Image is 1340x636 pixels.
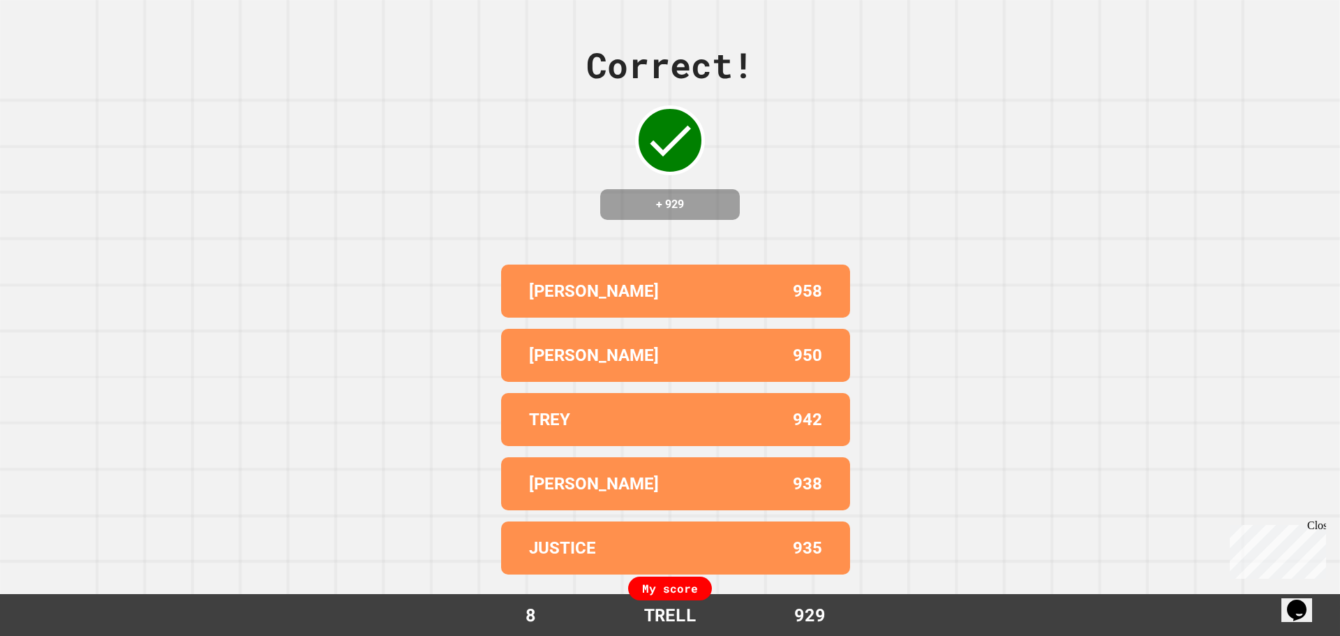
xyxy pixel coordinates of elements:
p: [PERSON_NAME] [529,471,659,496]
p: JUSTICE [529,535,596,561]
iframe: chat widget [1224,519,1326,579]
iframe: chat widget [1281,580,1326,622]
p: 938 [793,471,822,496]
p: 958 [793,279,822,304]
div: My score [628,577,712,600]
div: 929 [757,602,862,628]
p: [PERSON_NAME] [529,343,659,368]
p: TREY [529,407,570,432]
div: Chat with us now!Close [6,6,96,89]
p: 950 [793,343,822,368]
p: 942 [793,407,822,432]
p: [PERSON_NAME] [529,279,659,304]
p: 935 [793,535,822,561]
div: TRELL [630,602,710,628]
div: 8 [478,602,583,628]
h4: + 929 [614,196,726,213]
div: Correct! [586,39,754,91]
